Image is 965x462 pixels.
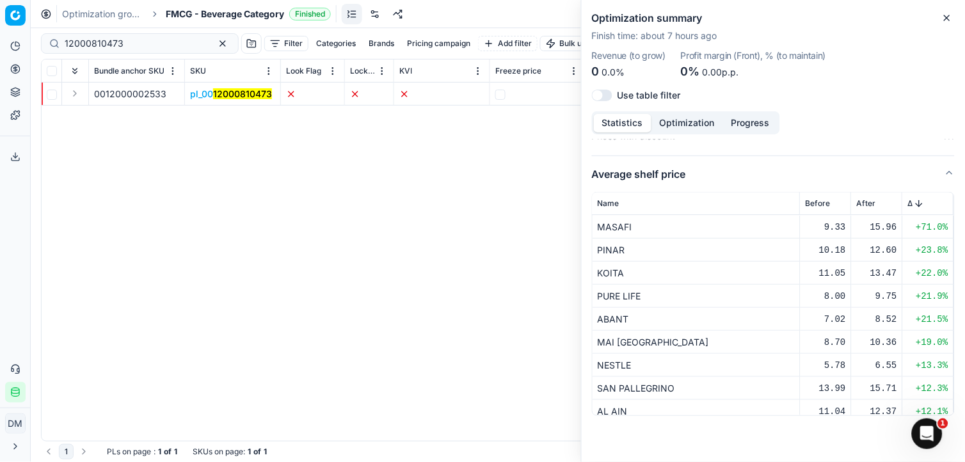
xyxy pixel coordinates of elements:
[62,8,144,20] a: Optimization groups
[592,65,600,78] span: 0
[857,221,897,234] div: 15.96
[264,447,267,457] strong: 1
[912,418,943,449] iframe: Intercom live chat
[723,114,778,132] button: Progress
[857,382,897,395] div: 15.71
[806,382,846,395] div: 13.99
[593,400,801,423] td: AL AIN
[213,88,272,99] mark: 12000810473
[402,36,475,51] button: Pricing campaign
[94,88,179,100] div: 0012000002533
[593,331,801,354] td: MAI [GEOGRAPHIC_DATA]
[908,359,948,372] div: +13.3%
[857,336,897,349] div: 10.36
[806,290,846,303] div: 8.00
[806,405,846,418] div: 11.04
[908,199,913,209] span: ∆
[41,444,92,459] nav: pagination
[908,221,948,234] div: +71.0%
[478,36,538,51] button: Add filter
[806,221,846,234] div: 9.33
[703,67,739,77] span: 0.00p.p.
[94,66,164,76] span: Bundle anchor SKU
[618,91,681,100] label: Use table filter
[651,114,723,132] button: Optimization
[592,10,955,26] h2: Optimization summary
[593,239,801,262] td: PINAR
[6,414,25,433] span: DM
[857,244,897,257] div: 12.60
[286,66,321,76] span: Look Flag
[681,51,826,60] dt: Profit margin (Front), % (to maintain)
[248,447,251,457] strong: 1
[908,382,948,395] div: +12.3%
[59,444,74,459] button: 1
[363,36,399,51] button: Brands
[350,66,376,76] span: Lock Flag
[5,413,26,434] button: DM
[857,267,897,280] div: 13.47
[264,36,308,51] button: Filter
[602,67,625,77] span: 0.0%
[62,8,331,20] nav: breadcrumb
[594,114,651,132] button: Statistics
[495,66,541,76] span: Freeze price
[190,88,272,100] button: pl_0012000810473
[592,51,666,60] dt: Revenue (to grow)
[65,37,205,50] input: Search by SKU or title
[67,63,83,79] button: Expand all
[311,36,361,51] button: Categories
[806,267,846,280] div: 11.05
[806,199,831,209] span: Before
[253,447,261,457] strong: of
[190,88,272,100] span: pl_00
[593,262,801,285] td: KOITA
[67,86,83,101] button: Expand
[592,156,955,192] button: Average shelf price
[908,405,948,418] div: +12.1%
[593,354,801,377] td: NESTLE
[908,313,948,326] div: +21.5%
[908,290,948,303] div: +21.9%
[158,447,161,457] strong: 1
[289,8,331,20] span: Finished
[806,359,846,372] div: 5.78
[107,447,177,457] div: :
[164,447,171,457] strong: of
[857,359,897,372] div: 6.55
[193,447,245,457] span: SKUs on page :
[592,29,955,42] p: Finish time : about 7 hours ago
[681,65,700,78] span: 0%
[593,285,801,308] td: PURE LIFE
[592,192,955,426] div: Average shelf price
[166,8,331,20] span: FMCG - Beverage CategoryFinished
[908,267,948,280] div: +22.0%
[76,444,92,459] button: Go to next page
[938,418,948,429] span: 1
[593,216,801,239] td: MASAFI
[908,336,948,349] div: +19.0%
[806,336,846,349] div: 8.70
[41,444,56,459] button: Go to previous page
[166,8,284,20] span: FMCG - Beverage Category
[857,199,876,209] span: After
[399,66,412,76] span: KVI
[913,198,926,211] button: Sorted by ∆ descending
[857,405,897,418] div: 12.37
[107,447,151,457] span: PLs on page
[806,313,846,326] div: 7.02
[540,36,609,51] button: Bulk update
[857,290,897,303] div: 9.75
[598,199,619,209] span: Name
[190,66,206,76] span: SKU
[174,447,177,457] strong: 1
[908,244,948,257] div: +23.8%
[593,377,801,400] td: SAN PALLEGRINO
[857,313,897,326] div: 8.52
[593,308,801,331] td: ABANT
[806,244,846,257] div: 10.18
